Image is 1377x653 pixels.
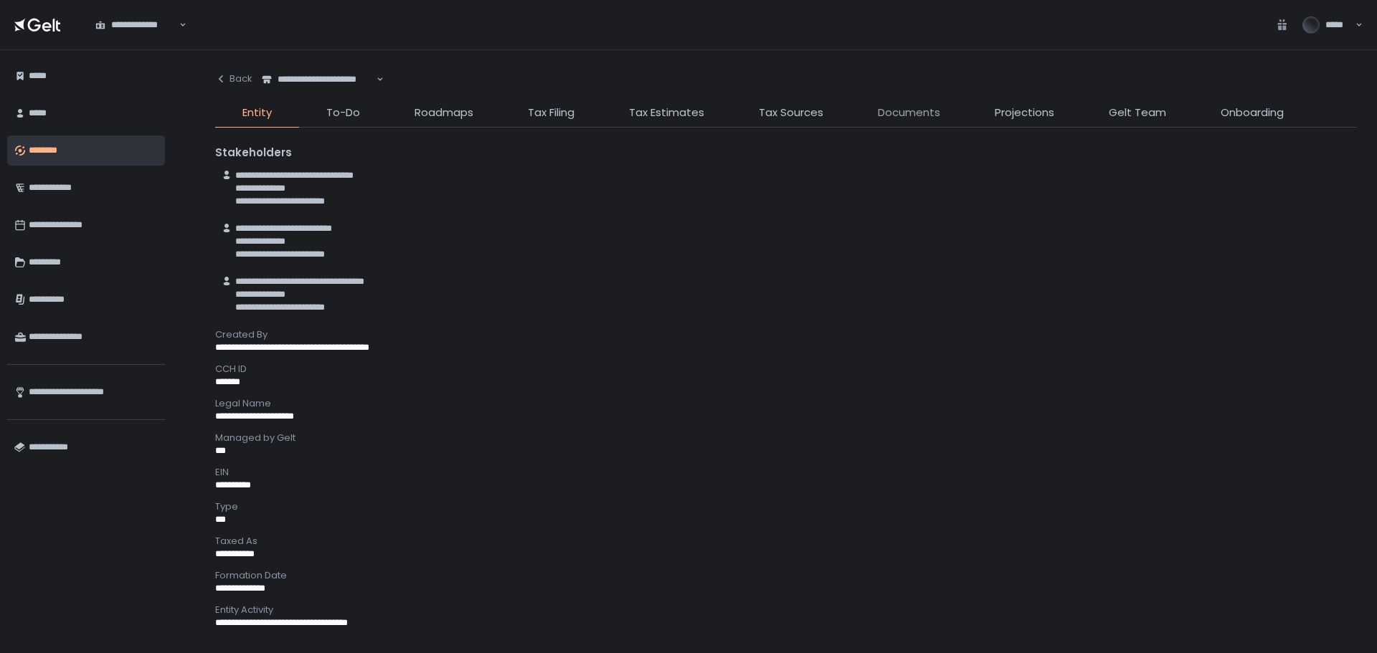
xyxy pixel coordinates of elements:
[215,328,1357,341] div: Created By
[215,500,1357,513] div: Type
[215,569,1357,582] div: Formation Date
[215,604,1357,616] div: Entity Activity
[215,72,252,85] div: Back
[1109,105,1166,121] span: Gelt Team
[242,105,272,121] span: Entity
[326,105,360,121] span: To-Do
[374,72,375,87] input: Search for option
[215,638,1357,651] div: Mailing Address
[215,432,1357,444] div: Managed by Gelt
[995,105,1054,121] span: Projections
[528,105,574,121] span: Tax Filing
[215,466,1357,479] div: EIN
[629,105,704,121] span: Tax Estimates
[215,145,1357,161] div: Stakeholders
[878,105,940,121] span: Documents
[252,65,384,95] div: Search for option
[215,363,1357,376] div: CCH ID
[215,535,1357,548] div: Taxed As
[177,18,178,32] input: Search for option
[86,10,186,40] div: Search for option
[759,105,823,121] span: Tax Sources
[215,397,1357,410] div: Legal Name
[415,105,473,121] span: Roadmaps
[215,65,252,93] button: Back
[1221,105,1284,121] span: Onboarding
